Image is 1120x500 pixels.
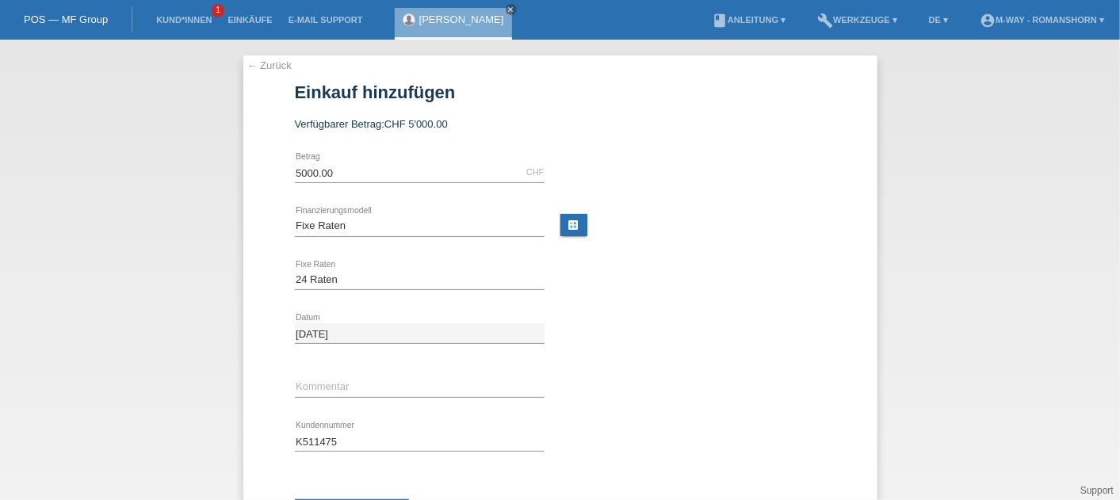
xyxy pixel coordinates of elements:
a: close [506,4,517,15]
a: E-Mail Support [281,15,371,25]
div: CHF [526,167,545,177]
a: bookAnleitung ▾ [704,15,793,25]
a: Support [1080,485,1114,496]
span: 1 [212,4,224,17]
i: build [817,13,833,29]
a: DE ▾ [921,15,956,25]
a: POS — MF Group [24,13,108,25]
i: account_circle [980,13,996,29]
i: close [507,6,515,13]
a: calculate [560,214,587,236]
span: CHF 5'000.00 [384,118,448,130]
i: book [712,13,728,29]
a: ← Zurück [247,59,292,71]
a: Kund*innen [148,15,220,25]
a: buildWerkzeuge ▾ [809,15,905,25]
i: calculate [568,219,580,231]
a: Einkäufe [220,15,280,25]
a: account_circlem-way - Romanshorn ▾ [972,15,1112,25]
h1: Einkauf hinzufügen [295,82,826,102]
div: Verfügbarer Betrag: [295,118,826,130]
a: [PERSON_NAME] [419,13,504,25]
